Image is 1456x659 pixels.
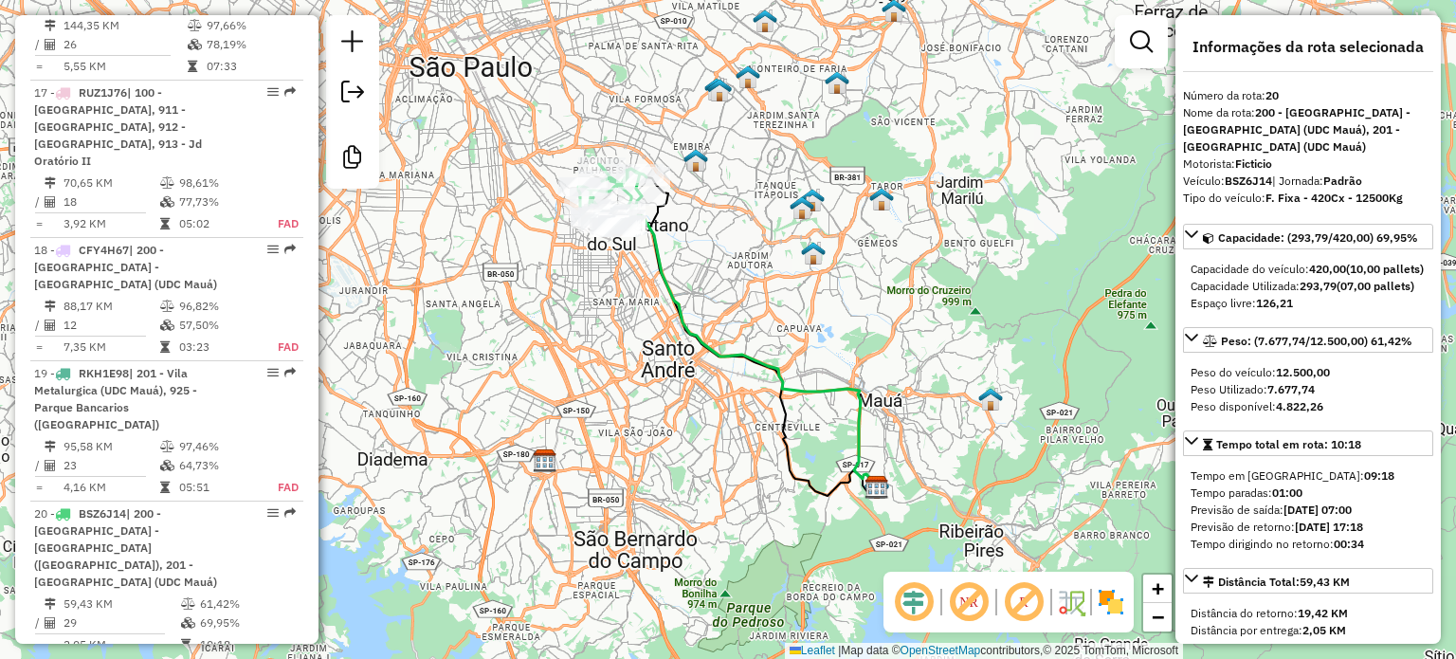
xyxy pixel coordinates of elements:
td: / [34,316,44,335]
a: Tempo total em rota: 10:18 [1183,430,1433,456]
div: Capacidade: (293,79/420,00) 69,95% [1183,253,1433,320]
img: 612 UDC Light WCL Jardim Tietê [790,195,814,220]
span: 17 - [34,85,202,168]
div: Tempo em [GEOGRAPHIC_DATA]: [1191,467,1426,485]
a: Capacidade: (293,79/420,00) 69,95% [1183,224,1433,249]
em: Rota exportada [284,244,296,255]
div: Previsão de retorno: [1191,519,1426,536]
i: % de utilização do peso [160,301,174,312]
td: 23 [63,456,159,475]
td: 77,73% [178,192,257,211]
i: Tempo total em rota [188,61,197,72]
span: Exibir rótulo [1001,579,1046,625]
h4: Informações da rota selecionada [1183,38,1433,56]
span: 18 - [34,243,217,291]
td: 95,58 KM [63,437,159,456]
i: Total de Atividades [45,320,56,331]
td: 98,61% [178,174,257,192]
img: 617 UDC Light WCL Vila Matilde [753,9,777,33]
span: − [1152,605,1164,629]
td: 05:51 [178,478,257,497]
td: 97,66% [206,16,296,35]
i: Total de Atividades [45,617,56,629]
em: Opções [267,367,279,378]
i: Total de Atividades [45,39,56,50]
div: Tipo do veículo: [1183,190,1433,207]
div: Distância Total: [1203,574,1350,591]
i: Total de Atividades [45,196,56,208]
td: 05:02 [178,214,257,233]
a: Nova sessão e pesquisa [334,23,372,65]
strong: [DATE] 07:00 [1283,503,1352,517]
i: % de utilização do peso [181,598,195,610]
i: Tempo total em rota [181,639,191,650]
i: Total de Atividades [45,460,56,471]
span: Ocultar deslocamento [891,579,937,625]
span: 20 - [34,506,217,589]
img: 608 UDC Full Vila Formosa (antiga 2) [707,78,732,102]
td: 70,65 KM [63,174,159,192]
em: Rota exportada [284,86,296,98]
span: | 200 - [GEOGRAPHIC_DATA] - [GEOGRAPHIC_DATA] (UDC Mauá) [34,243,217,291]
em: Rota exportada [284,367,296,378]
img: 609 UDC Light WCL Jardim Zaíra [978,387,1003,412]
div: Previsão de saída: [1191,502,1426,519]
span: Peso do veículo: [1191,365,1330,379]
i: Tempo total em rota [160,218,170,229]
td: 26 [63,35,187,54]
a: Leaflet [790,644,835,657]
td: 78,19% [206,35,296,54]
strong: 200 - [GEOGRAPHIC_DATA] - [GEOGRAPHIC_DATA] (UDC Mauá), 201 - [GEOGRAPHIC_DATA] (UDC Mauá) [1183,105,1410,154]
img: DS Teste [683,148,708,173]
strong: 420,00 [1309,262,1346,276]
strong: 19,42 KM [1298,606,1348,620]
div: Tempo paradas: [1191,485,1426,502]
span: Exibir NR [946,579,992,625]
i: Distância Total [45,598,56,610]
a: Criar modelo [334,138,372,181]
i: Tempo total em rota [160,341,170,353]
span: BSZ6J14 [79,506,126,521]
a: OpenStreetMap [901,644,981,657]
div: Tempo dirigindo no retorno: [1191,536,1426,553]
div: Distância Total:59,43 KM [1183,597,1433,647]
td: = [34,338,44,357]
span: | 200 - [GEOGRAPHIC_DATA] - [GEOGRAPHIC_DATA] ([GEOGRAPHIC_DATA]), 201 - [GEOGRAPHIC_DATA] (UDC M... [34,506,217,589]
i: % de utilização do peso [160,441,174,452]
td: 2,05 KM [63,635,180,654]
a: Exportar sessão [334,73,372,116]
span: Capacidade: (293,79/420,00) 69,95% [1218,230,1418,245]
span: CFY4H67 [79,243,129,257]
span: | Jornada: [1272,174,1362,188]
td: 5,55 KM [63,57,187,76]
span: | [838,644,841,657]
strong: 2,05 KM [1302,623,1346,637]
div: Peso: (7.677,74/12.500,00) 61,42% [1183,357,1433,423]
td: 97,46% [178,437,257,456]
img: CDD Diadema [533,448,557,473]
td: / [34,192,44,211]
div: Capacidade do veículo: [1191,261,1426,278]
i: % de utilização da cubagem [181,617,195,629]
i: Distância Total [45,301,56,312]
strong: 293,79 [1300,279,1337,293]
img: CDD Maua [864,475,889,500]
div: Distância do retorno: [1191,605,1426,622]
i: Distância Total [45,177,56,189]
div: Nome da rota: [1183,104,1433,156]
strong: (07,00 pallets) [1337,279,1414,293]
i: Distância Total [45,20,56,31]
div: Peso Utilizado: [1191,381,1426,398]
td: 12 [63,316,159,335]
td: = [34,214,44,233]
div: Número da rota: [1183,87,1433,104]
i: % de utilização da cubagem [160,460,174,471]
div: Motorista: [1183,156,1433,173]
strong: 09:18 [1364,468,1394,483]
td: = [34,57,44,76]
strong: 00:34 [1334,537,1364,551]
td: / [34,456,44,475]
td: FAD [257,214,300,233]
strong: 20 [1265,88,1279,102]
div: Map data © contributors,© 2025 TomTom, Microsoft [785,643,1183,659]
